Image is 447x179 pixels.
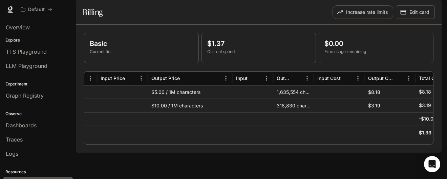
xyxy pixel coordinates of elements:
[90,49,193,55] p: Current tier
[28,7,45,12] p: Default
[404,73,414,83] button: Menu
[277,75,291,81] div: Output
[419,102,431,109] p: $3.19
[207,39,311,49] p: $1.37
[136,73,146,83] button: Menu
[148,85,233,99] div: $5.00 / 1M characters
[180,73,191,83] button: Sort
[85,73,95,83] button: Menu
[18,3,55,16] button: All workspaces
[341,73,352,83] button: Sort
[393,73,404,83] button: Sort
[419,116,437,122] p: -$10.00
[368,75,393,81] div: Output Cost
[248,73,258,83] button: Sort
[419,75,442,81] div: Total Cost
[236,75,248,81] div: Input
[90,39,193,49] p: Basic
[365,85,416,99] div: $8.18
[221,73,231,83] button: Menu
[273,99,314,112] div: 318,830 characters
[148,99,233,112] div: $10.00 / 1M characters
[365,99,416,112] div: $3.19
[424,156,440,172] div: Open Intercom Messenger
[83,5,103,19] h1: Billing
[324,49,428,55] p: Free usage remaining
[324,39,428,49] p: $0.00
[317,75,341,81] div: Input Cost
[101,75,125,81] div: Input Price
[126,73,136,83] button: Sort
[207,49,311,55] p: Current spend
[419,88,431,95] p: $8.18
[151,75,180,81] div: Output Price
[302,73,312,83] button: Menu
[396,5,435,19] button: Edit card
[261,73,272,83] button: Menu
[353,73,363,83] button: Menu
[419,129,431,136] h6: $1.33
[273,85,314,99] div: 1,635,554 characters
[292,73,302,83] button: Sort
[333,5,393,19] button: Increase rate limits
